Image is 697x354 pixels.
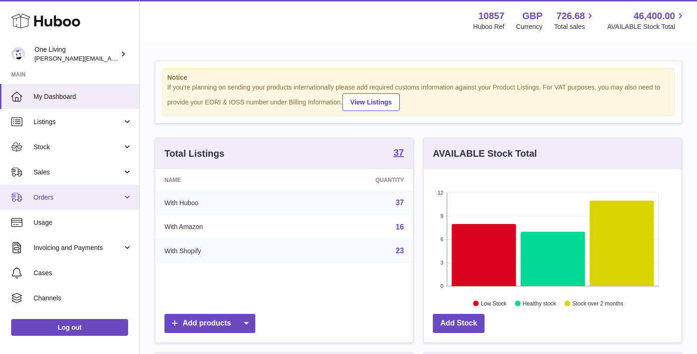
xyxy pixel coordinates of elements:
[164,147,225,160] h3: Total Listings
[473,22,505,31] div: Huboo Ref
[296,169,413,191] th: Quantity
[34,193,123,202] span: Orders
[164,314,255,333] a: Add products
[394,148,404,159] a: 37
[440,260,443,265] text: 3
[167,73,670,82] strong: Notice
[34,143,123,152] span: Stock
[155,239,296,263] td: With Shopify
[516,22,543,31] div: Currency
[433,147,537,160] h3: AVAILABLE Stock Total
[433,314,485,333] a: Add Stock
[34,269,132,278] span: Cases
[34,55,187,62] span: [PERSON_NAME][EMAIL_ADDRESS][DOMAIN_NAME]
[34,168,123,177] span: Sales
[437,190,443,195] text: 12
[556,10,585,22] span: 726.68
[440,236,443,242] text: 6
[607,10,686,31] a: 46,400.00 AVAILABLE Stock Total
[34,45,118,63] div: One Living
[440,213,443,219] text: 9
[34,92,132,101] span: My Dashboard
[554,22,595,31] span: Total sales
[440,283,443,289] text: 0
[11,319,128,336] a: Log out
[167,83,670,111] div: If you're planning on sending your products internationally please add required customs informati...
[554,10,595,31] a: 726.68 Total sales
[522,10,542,22] strong: GBP
[34,243,123,252] span: Invoicing and Payments
[478,10,505,22] strong: 10857
[396,199,404,207] a: 37
[342,93,400,111] a: View Listings
[634,10,675,22] span: 46,400.00
[394,148,404,157] strong: 37
[396,223,404,231] a: 16
[11,47,25,61] img: Jessica@oneliving.com
[34,294,132,303] span: Channels
[481,300,507,306] text: Low Stock
[523,300,557,306] text: Healthy stock
[396,247,404,255] a: 23
[155,191,296,215] td: With Huboo
[607,22,686,31] span: AVAILABLE Stock Total
[34,118,123,126] span: Listings
[572,300,623,306] text: Stock over 2 months
[34,218,132,227] span: Usage
[155,215,296,239] td: With Amazon
[155,169,296,191] th: Name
